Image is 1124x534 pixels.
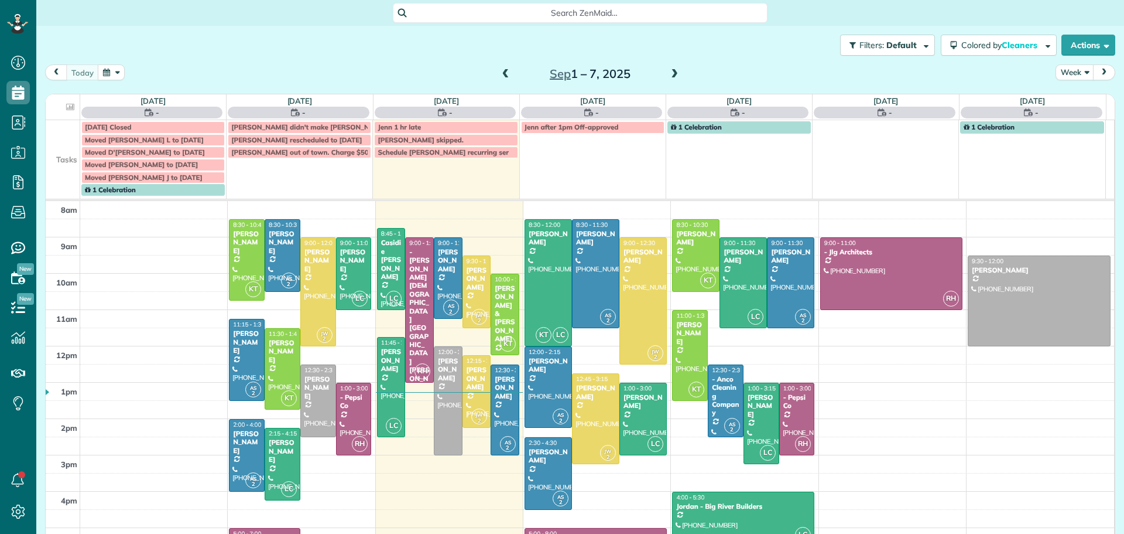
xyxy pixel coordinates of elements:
div: [PERSON_NAME] [676,230,716,247]
span: JW [604,448,612,454]
span: 8:30 - 10:30 [676,221,708,229]
span: Colored by [961,40,1041,50]
span: 2:15 - 4:15 [269,430,297,437]
span: 12:00 - 3:00 [438,348,470,356]
span: 9am [61,242,77,251]
div: [PERSON_NAME] [575,230,616,247]
div: - Pepsi Co [783,393,811,410]
span: 4:00 - 5:30 [676,494,704,501]
button: prev [45,64,67,80]
span: Schedule [PERSON_NAME] recurring ser [378,148,509,157]
div: [PERSON_NAME] [268,438,297,464]
small: 2 [317,334,332,345]
div: [PERSON_NAME] [466,266,488,291]
span: Sep [550,66,571,81]
span: Filters: [859,40,884,50]
span: Jenn after 1pm Off-approved [525,123,619,131]
div: - Jlg Architects [824,248,959,256]
span: 1 Celebration [671,123,722,131]
span: [PERSON_NAME] didn't make [PERSON_NAME] [231,123,386,131]
span: Default [886,40,917,50]
div: [PERSON_NAME] & [PERSON_NAME] [494,284,516,343]
small: 2 [282,279,296,290]
span: 1 Celebration [964,123,1015,131]
div: [PERSON_NAME] [304,375,333,400]
span: 8:30 - 10:30 [269,221,300,229]
span: AS [286,275,292,282]
span: New [17,263,34,275]
div: [PERSON_NAME] [747,393,776,419]
span: [DATE] Closed [85,123,131,131]
div: [PERSON_NAME] [232,430,261,455]
h2: 1 – 7, 2025 [517,67,663,80]
span: 9:00 - 1:00 [409,239,437,247]
div: [PERSON_NAME] [304,248,333,273]
span: Moved [PERSON_NAME] J to [DATE] [85,173,203,182]
div: [PERSON_NAME] [528,357,568,374]
span: 9:00 - 12:30 [623,239,655,247]
span: KT [688,382,704,397]
span: 8:30 - 12:00 [529,221,560,229]
a: [DATE] [727,96,752,106]
div: [PERSON_NAME] [528,230,568,247]
div: - [PERSON_NAME][DEMOGRAPHIC_DATA][GEOGRAPHIC_DATA][PERSON_NAME] [409,248,430,391]
span: AS [250,385,256,391]
span: 8:45 - 11:00 [381,230,413,237]
span: 11:30 - 1:45 [269,330,300,338]
span: 9:30 - 12:00 [972,257,1003,265]
div: [PERSON_NAME] [437,248,459,273]
span: 1:00 - 3:00 [783,385,811,392]
span: 1pm [61,387,77,396]
span: JW [652,348,659,355]
span: - [302,107,306,118]
span: LC [386,291,402,307]
div: [PERSON_NAME] [268,339,297,364]
span: LC [352,291,368,307]
span: RH [943,291,959,307]
small: 2 [553,416,568,427]
div: [PERSON_NAME] [232,329,261,355]
button: Week [1056,64,1094,80]
span: Jenn 1 hr late [378,123,421,131]
span: 9:00 - 12:00 [304,239,336,247]
span: LC [647,436,663,452]
span: RH [352,436,368,452]
div: - Pepsi Co [340,393,368,410]
div: [PERSON_NAME] [381,348,402,373]
span: Moved [PERSON_NAME] to [DATE] [85,160,198,169]
small: 2 [601,315,615,326]
span: JW [475,312,483,318]
span: 1:00 - 3:00 [340,385,368,392]
span: Cleaners [1002,40,1039,50]
div: [PERSON_NAME] [770,248,811,265]
small: 2 [472,416,486,427]
span: 11:45 - 2:30 [381,339,413,346]
span: 11:15 - 1:30 [233,321,265,328]
span: RH [795,436,811,452]
span: 4pm [61,496,77,505]
span: 9:00 - 11:15 [438,239,470,247]
span: - [1035,107,1039,118]
small: 2 [246,388,261,399]
div: [PERSON_NAME] [268,230,297,255]
span: KT [536,327,551,343]
div: [PERSON_NAME] [971,266,1107,274]
small: 2 [444,307,458,318]
div: [PERSON_NAME] [437,357,459,382]
span: 9:00 - 11:30 [724,239,755,247]
a: [DATE] [873,96,899,106]
span: 2pm [61,423,77,433]
span: 1:00 - 3:15 [748,385,776,392]
span: 9:00 - 11:00 [340,239,372,247]
div: Jordan - Big River Builders [676,502,811,511]
span: AS [557,494,564,500]
span: 8:30 - 10:45 [233,221,265,229]
span: 2:00 - 4:00 [233,421,261,428]
span: [PERSON_NAME] out of town. Charge $50 lockou [231,148,392,157]
span: JW [321,330,328,336]
span: 9:30 - 11:30 [467,257,498,265]
span: LC [760,445,776,461]
span: 12:30 - 2:30 [304,366,336,374]
span: RH [414,363,430,379]
span: LC [748,309,763,325]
